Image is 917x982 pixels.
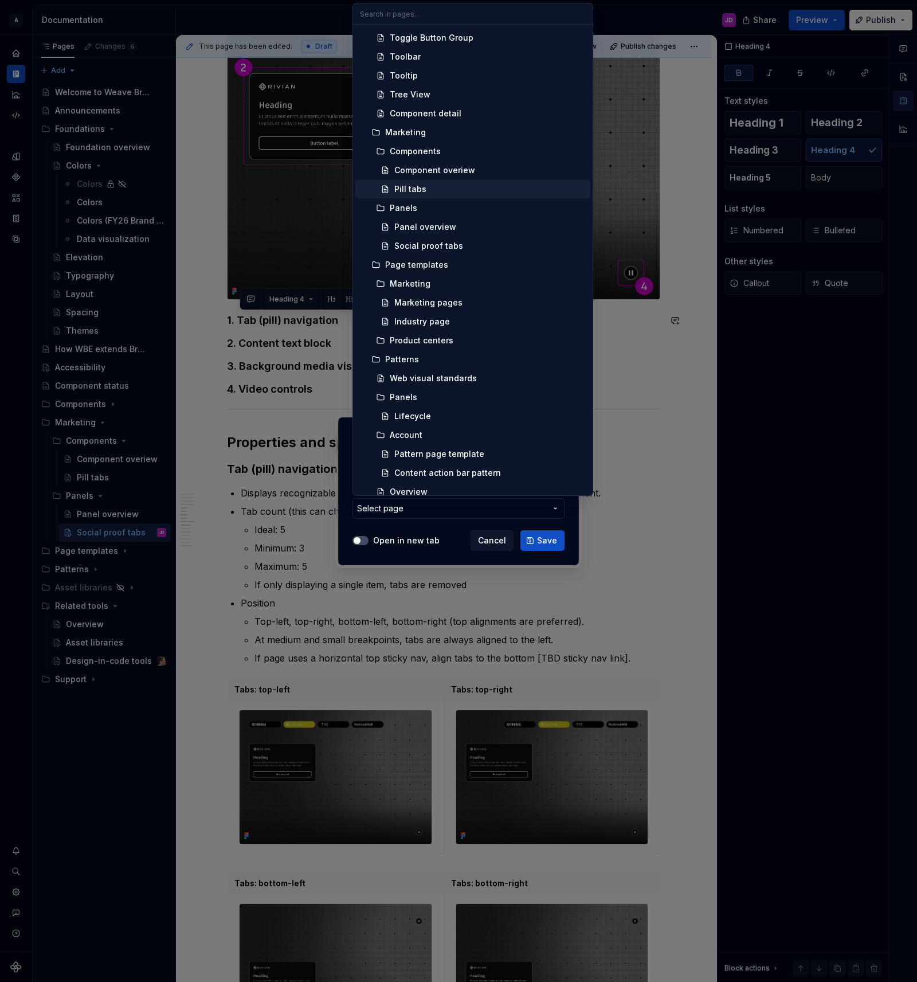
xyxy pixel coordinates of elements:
div: Tree View [390,89,430,100]
div: Product centers [390,335,453,346]
div: Panels [390,392,417,403]
div: Toggle Button Group [390,32,473,44]
div: Tooltip [390,70,418,81]
div: Components [390,146,441,157]
div: Content action bar pattern [394,467,501,479]
div: Industry page [394,316,450,327]
div: Marketing [385,127,426,138]
div: Component detail [390,108,461,119]
div: Page templates [385,259,448,271]
input: Search in pages... [353,3,593,24]
div: Overview [390,486,428,498]
div: Pattern page template [394,448,484,460]
div: Web visual standards [390,373,477,384]
div: Search in pages... [353,25,593,495]
div: Marketing pages [394,297,463,308]
div: Toolbar [390,51,421,62]
div: Social proof tabs [394,240,463,252]
div: Marketing [390,278,430,289]
div: Patterns [385,354,419,365]
div: Account [390,429,422,441]
div: Component overiew [394,165,475,176]
div: Panels [390,202,417,214]
div: Pill tabs [394,183,426,195]
div: Lifecycle [394,410,431,422]
div: Panel overview [394,221,456,233]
